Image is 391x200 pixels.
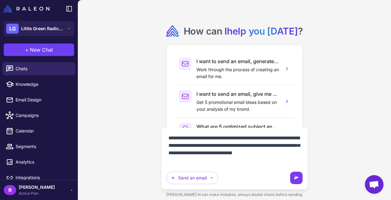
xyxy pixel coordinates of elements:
span: Chats [16,65,70,72]
img: Raleon Logo [4,5,49,12]
a: Chats [2,62,75,75]
button: Send an email [167,172,218,184]
p: Get 5 promotional email ideas based on your analysis of my brand. [196,99,279,113]
div: [PERSON_NAME] AI can make mistakes, always double check before sending. [161,189,308,200]
a: Open chat [365,175,384,194]
p: Work through the process of creating an email for me. [196,66,279,80]
h3: I want to send an email, generate one for me [196,58,279,65]
span: New Chat [30,46,53,53]
a: Calendar [2,124,75,137]
h2: How can I ? [184,25,303,37]
button: +New Chat [4,44,74,56]
button: LGLittle Green Radicals [4,21,74,36]
div: LG [6,24,19,34]
a: Email Design [2,93,75,106]
span: Segments [16,143,70,150]
h3: I want to send an email, give me 5 promotional email ideas. [196,90,279,98]
span: Calendar [16,128,70,134]
div: R [4,185,16,195]
h3: What are 5 optimized subject and preview lines for an email? [196,123,279,130]
a: Campaigns [2,109,75,122]
span: Email Design [16,96,70,103]
span: Little Green Radicals [21,25,65,32]
span: Integrations [16,174,70,181]
span: [PERSON_NAME] [19,184,55,191]
a: Knowledge [2,78,75,91]
span: Active Plan [19,191,55,196]
span: Campaigns [16,112,70,119]
a: Segments [2,140,75,153]
span: help you [DATE] [227,26,298,37]
a: Integrations [2,171,75,184]
a: Analytics [2,156,75,169]
span: Analytics [16,159,70,165]
span: Knowledge [16,81,70,88]
span: + [25,46,29,53]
